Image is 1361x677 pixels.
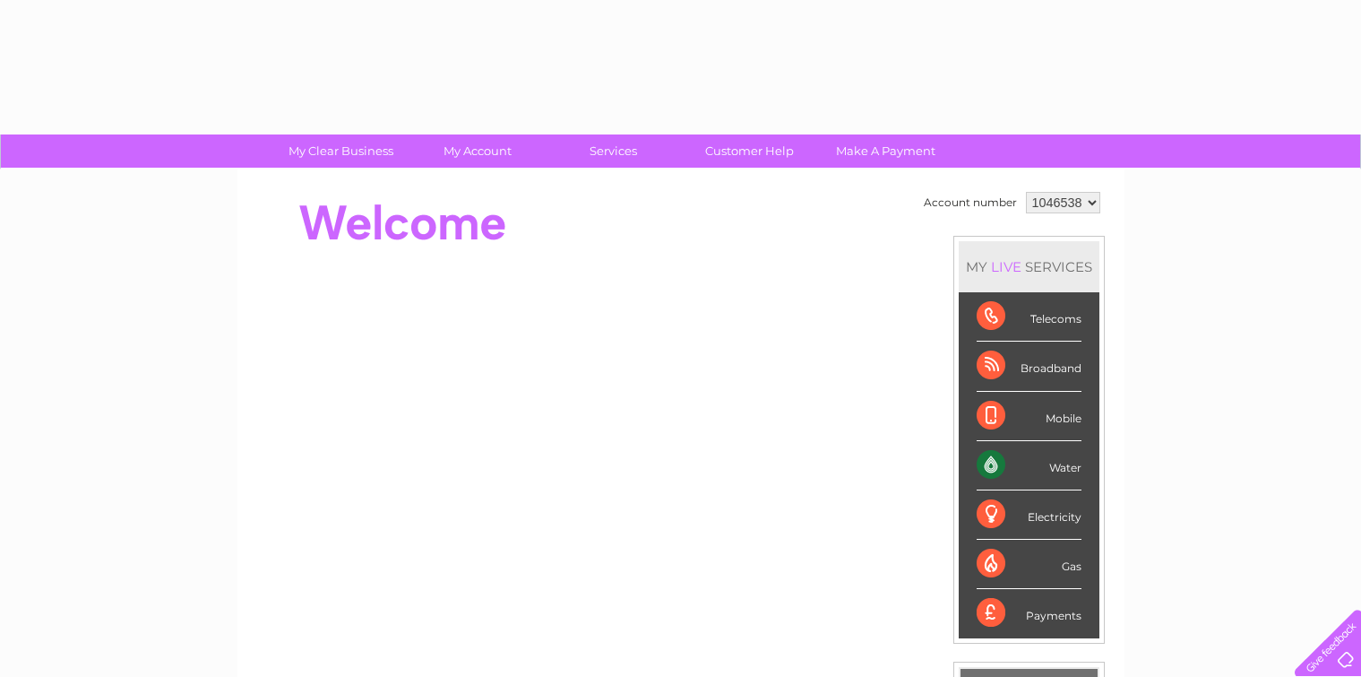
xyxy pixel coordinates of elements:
div: Mobile [977,392,1081,441]
div: Broadband [977,342,1081,391]
a: Make A Payment [812,135,960,168]
div: Electricity [977,490,1081,540]
div: Water [977,441,1081,490]
a: My Clear Business [267,135,415,168]
div: MY SERVICES [959,241,1099,292]
a: My Account [403,135,551,168]
td: Account number [919,187,1021,218]
div: Telecoms [977,292,1081,342]
div: LIVE [987,258,1025,275]
a: Customer Help [676,135,823,168]
div: Payments [977,589,1081,638]
div: Gas [977,540,1081,589]
a: Services [539,135,687,168]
